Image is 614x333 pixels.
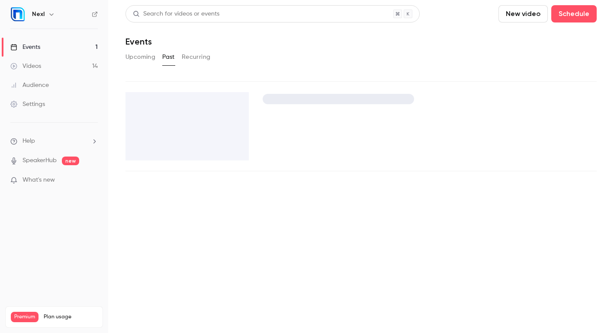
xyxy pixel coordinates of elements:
div: Events [10,43,40,51]
a: SpeakerHub [23,156,57,165]
img: Nexl [11,7,25,21]
div: Audience [10,81,49,90]
span: Premium [11,312,39,322]
span: Plan usage [44,314,97,320]
span: Help [23,137,35,146]
h1: Events [125,36,152,47]
li: help-dropdown-opener [10,137,98,146]
div: Videos [10,62,41,70]
button: Past [162,50,175,64]
button: Schedule [551,5,597,22]
h6: Nexl [32,10,45,19]
button: Recurring [182,50,211,64]
div: Settings [10,100,45,109]
span: new [62,157,79,165]
button: New video [498,5,548,22]
button: Upcoming [125,50,155,64]
span: What's new [23,176,55,185]
div: Search for videos or events [133,10,219,19]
